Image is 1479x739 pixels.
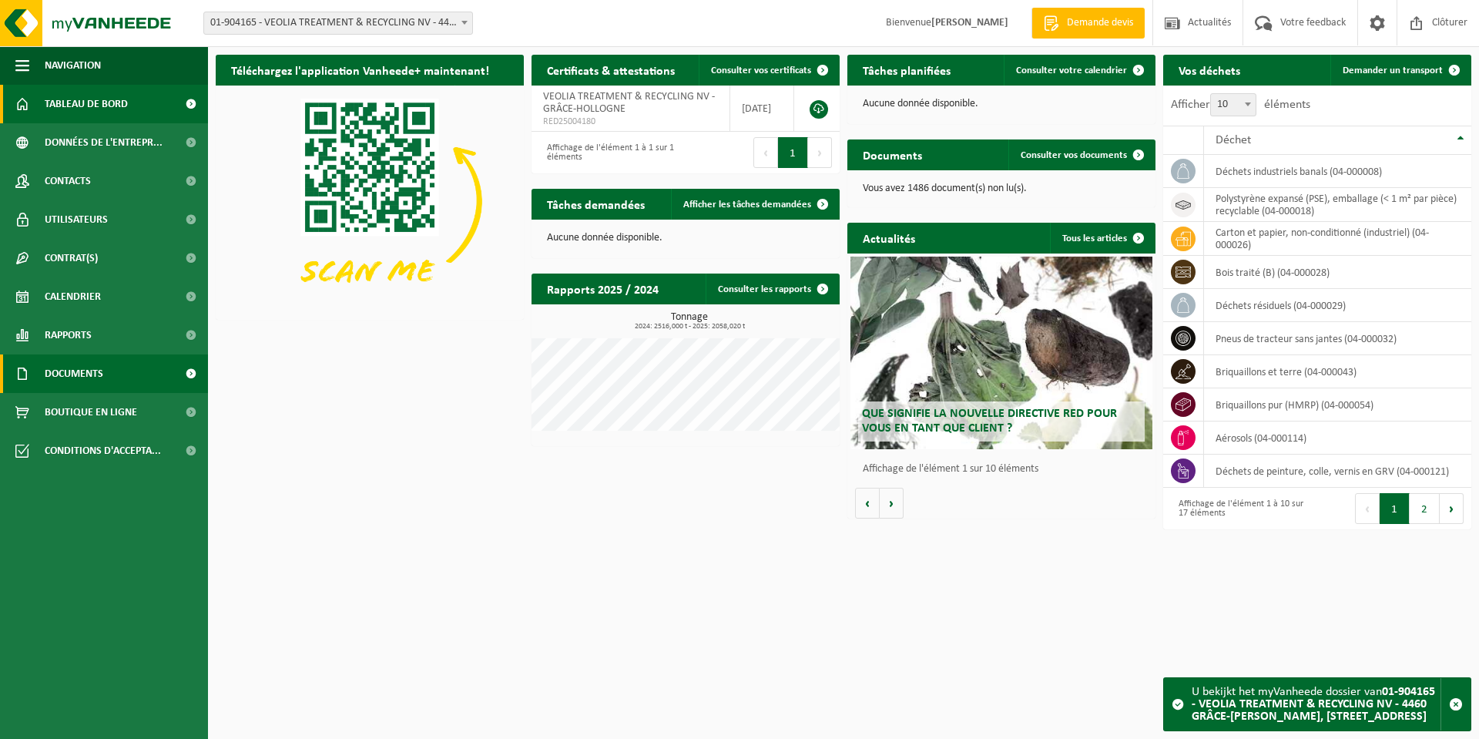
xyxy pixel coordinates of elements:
[1063,15,1137,31] span: Demande devis
[216,86,524,317] img: Download de VHEPlus App
[539,136,678,170] div: Affichage de l'élément 1 à 1 sur 1 éléments
[699,55,838,86] a: Consulter vos certificats
[1004,55,1154,86] a: Consulter votre calendrier
[1204,355,1471,388] td: briquaillons et terre (04-000043)
[1008,139,1154,170] a: Consulter vos documents
[1330,55,1470,86] a: Demander un transport
[1204,188,1471,222] td: polystyrène expansé (PSE), emballage (< 1 m² par pièce) recyclable (04-000018)
[1440,493,1464,524] button: Next
[45,85,128,123] span: Tableau de bord
[1204,155,1471,188] td: déchets industriels banals (04-000008)
[45,432,161,470] span: Conditions d'accepta...
[45,123,163,162] span: Données de l'entrepr...
[1211,94,1256,116] span: 10
[671,189,838,220] a: Afficher les tâches demandées
[203,12,473,35] span: 01-904165 - VEOLIA TREATMENT & RECYCLING NV - 4460 GRÂCE-HOLLOGNE, RUE DE L'AVENIR 22
[1204,322,1471,355] td: pneus de tracteur sans jantes (04-000032)
[45,316,92,354] span: Rapports
[532,274,674,304] h2: Rapports 2025 / 2024
[1171,99,1310,111] label: Afficher éléments
[532,55,690,85] h2: Certificats & attestations
[45,277,101,316] span: Calendrier
[855,488,880,519] button: Vorige
[1050,223,1154,254] a: Tous les articles
[1210,93,1256,116] span: 10
[539,323,840,331] span: 2024: 2516,000 t - 2025: 2058,020 t
[216,55,505,85] h2: Téléchargez l'application Vanheede+ maintenant!
[863,99,1140,109] p: Aucune donnée disponible.
[1204,388,1471,422] td: briquaillons pur (HMRP) (04-000054)
[45,46,101,85] span: Navigation
[1031,8,1145,39] a: Demande devis
[706,274,838,304] a: Consulter les rapports
[45,393,137,432] span: Boutique en ligne
[1204,455,1471,488] td: déchets de peinture, colle, vernis en GRV (04-000121)
[1410,493,1440,524] button: 2
[863,183,1140,194] p: Vous avez 1486 document(s) non lu(s).
[753,137,778,168] button: Previous
[1204,256,1471,289] td: bois traité (B) (04-000028)
[547,233,824,244] p: Aucune donnée disponible.
[711,66,811,76] span: Consulter vos certificats
[1343,66,1443,76] span: Demander un transport
[1216,134,1251,146] span: Déchet
[1204,289,1471,322] td: déchets résiduels (04-000029)
[45,200,108,239] span: Utilisateurs
[204,12,472,34] span: 01-904165 - VEOLIA TREATMENT & RECYCLING NV - 4460 GRÂCE-HOLLOGNE, RUE DE L'AVENIR 22
[1380,493,1410,524] button: 1
[45,239,98,277] span: Contrat(s)
[1192,686,1435,723] strong: 01-904165 - VEOLIA TREATMENT & RECYCLING NV - 4460 GRÂCE-[PERSON_NAME], [STREET_ADDRESS]
[1204,422,1471,455] td: aérosols (04-000114)
[543,91,715,115] span: VEOLIA TREATMENT & RECYCLING NV - GRÂCE-HOLLOGNE
[1192,678,1440,731] div: U bekijkt het myVanheede dossier van
[1355,493,1380,524] button: Previous
[1163,55,1256,85] h2: Vos déchets
[847,139,937,170] h2: Documents
[880,488,904,519] button: Volgende
[543,116,718,128] span: RED25004180
[850,257,1152,449] a: Que signifie la nouvelle directive RED pour vous en tant que client ?
[730,86,794,132] td: [DATE]
[683,200,811,210] span: Afficher les tâches demandées
[1204,222,1471,256] td: carton et papier, non-conditionné (industriel) (04-000026)
[862,408,1117,435] span: Que signifie la nouvelle directive RED pour vous en tant que client ?
[808,137,832,168] button: Next
[863,464,1148,475] p: Affichage de l'élément 1 sur 10 éléments
[1021,150,1127,160] span: Consulter vos documents
[539,312,840,331] h3: Tonnage
[1016,66,1127,76] span: Consulter votre calendrier
[931,17,1008,29] strong: [PERSON_NAME]
[45,162,91,200] span: Contacts
[847,55,966,85] h2: Tâches planifiées
[847,223,931,253] h2: Actualités
[45,354,103,393] span: Documents
[532,189,660,219] h2: Tâches demandées
[1171,492,1310,526] div: Affichage de l'élément 1 à 10 sur 17 éléments
[778,137,808,168] button: 1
